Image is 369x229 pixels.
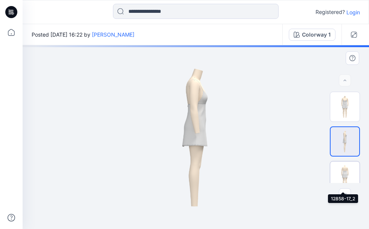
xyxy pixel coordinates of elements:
[302,31,331,39] div: Colorway 1
[289,29,335,41] button: Colorway 1
[330,161,360,191] img: 12858-17_2
[331,127,359,156] img: 12858-17_1
[316,8,345,17] p: Registered?
[330,92,360,121] img: 12858-17_0
[92,31,134,38] a: [PERSON_NAME]
[131,45,261,229] img: eyJhbGciOiJIUzI1NiIsImtpZCI6IjAiLCJzbHQiOiJzZXMiLCJ0eXAiOiJKV1QifQ.eyJkYXRhIjp7InR5cGUiOiJzdG9yYW...
[346,8,360,16] p: Login
[32,31,134,38] span: Posted [DATE] 16:22 by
